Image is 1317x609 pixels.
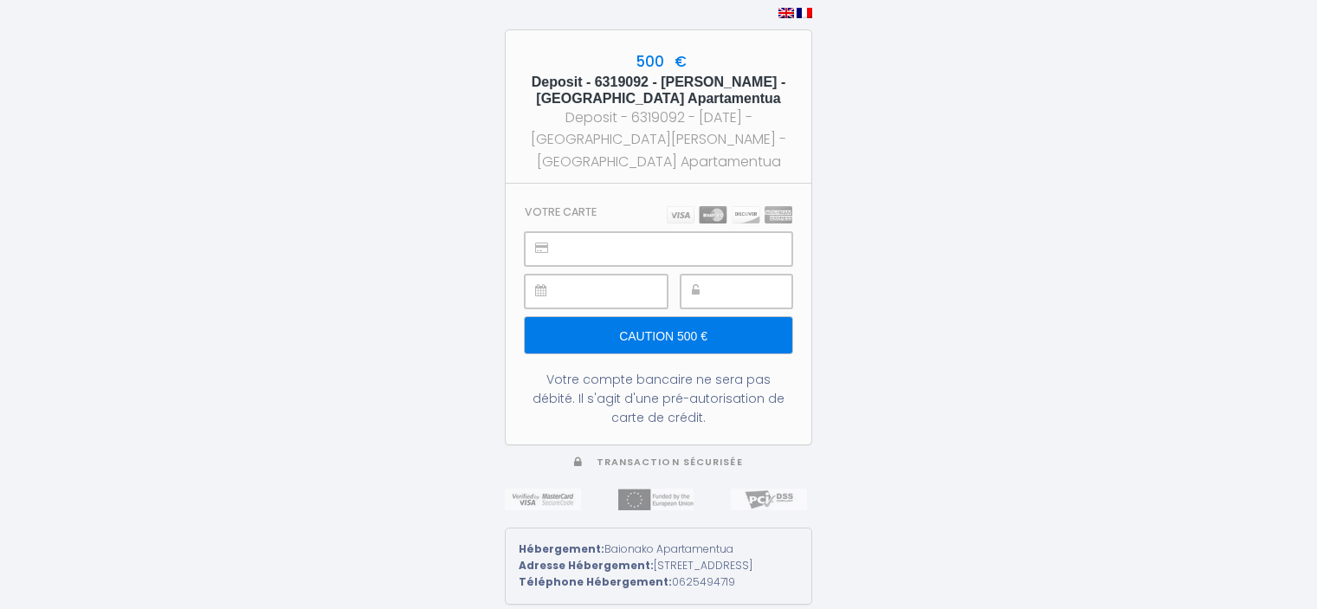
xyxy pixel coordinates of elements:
div: Baionako Apartamentua [519,541,798,558]
div: [STREET_ADDRESS] [519,558,798,574]
div: 0625494719 [519,574,798,591]
span: 500 € [631,51,687,72]
strong: Hébergement: [519,541,604,556]
iframe: Cadre sécurisé pour la saisie du code de sécurité CVC [720,275,791,308]
img: fr.png [797,8,812,18]
strong: Adresse Hébergement: [519,558,654,573]
img: en.png [778,8,794,18]
iframe: Cadre sécurisé pour la saisie du numéro de carte [564,233,791,265]
div: Deposit - 6319092 - [DATE] - [GEOGRAPHIC_DATA][PERSON_NAME] - [GEOGRAPHIC_DATA] Apartamentua [521,107,796,172]
span: Transaction sécurisée [597,456,743,469]
img: carts.png [667,206,792,224]
h5: Deposit - 6319092 - [PERSON_NAME] - [GEOGRAPHIC_DATA] Apartamentua [521,74,796,107]
input: Caution 500 € [525,317,792,353]
div: Votre compte bancaire ne sera pas débité. Il s'agit d'une pré-autorisation de carte de crédit. [525,370,792,427]
strong: Téléphone Hébergement: [519,574,672,589]
h3: Votre carte [525,205,597,218]
iframe: Cadre sécurisé pour la saisie de la date d'expiration [564,275,667,308]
